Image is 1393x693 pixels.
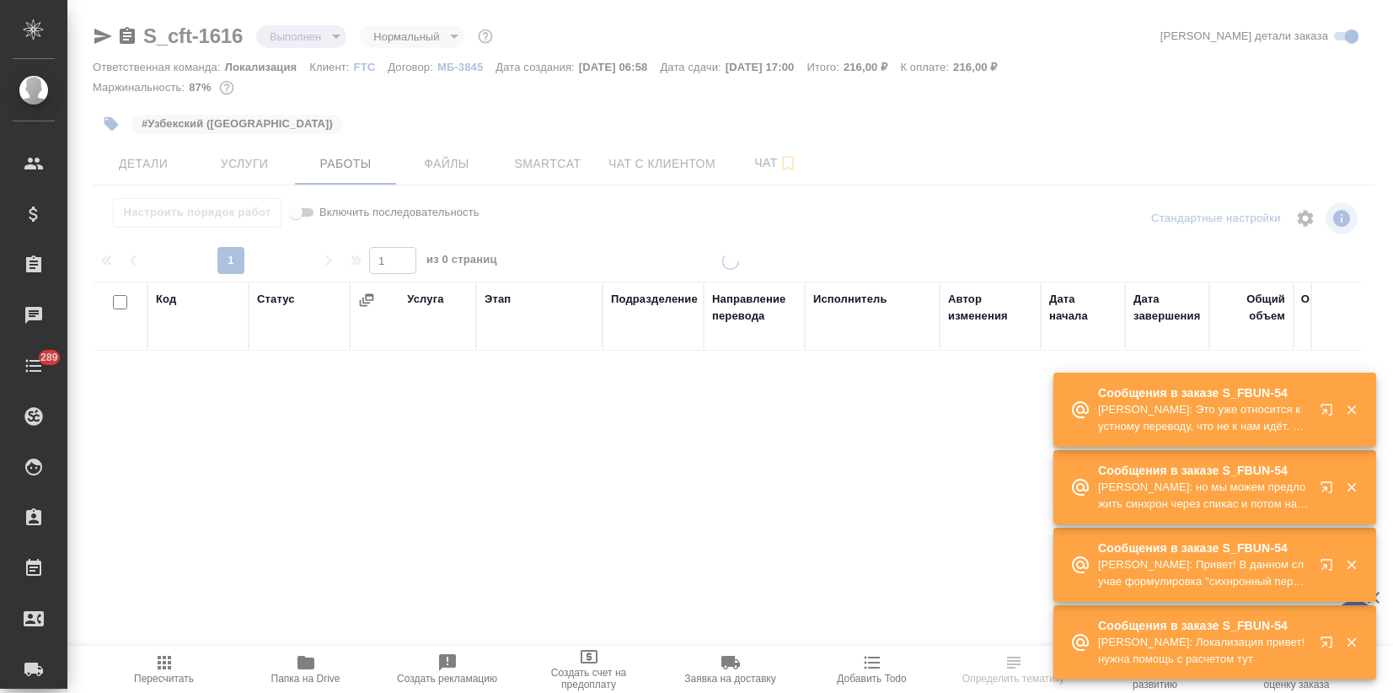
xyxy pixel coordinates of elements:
[1098,462,1309,479] p: Сообщения в заказе S_FBUN-54
[235,646,377,693] button: Папка на Drive
[1098,479,1309,513] p: [PERSON_NAME]: но мы можем предложить синхрон через спикас и потом наложение записи?
[712,291,796,325] div: Направление перевода
[358,292,375,309] button: Сгруппировать
[156,291,176,308] div: Код
[684,673,775,685] span: Заявка на доставку
[1218,291,1285,325] div: Общий объем
[1310,393,1350,433] button: Открыть в новой вкладке
[1310,548,1350,588] button: Открыть в новой вкладке
[485,291,511,308] div: Этап
[518,646,660,693] button: Создать счет на предоплату
[257,291,295,308] div: Статус
[134,673,194,685] span: Пересчитать
[1049,291,1117,325] div: Дата начала
[1334,635,1369,650] button: Закрыть
[271,673,340,685] span: Папка на Drive
[1098,556,1309,590] p: [PERSON_NAME]: Привет! В данном случае формулировка "сихнронный перевод" - это, видимо, письменны...
[94,646,235,693] button: Пересчитать
[1098,617,1309,634] p: Сообщения в заказе S_FBUN-54
[4,345,63,387] a: 289
[948,291,1032,325] div: Автор изменения
[1098,540,1309,556] p: Сообщения в заказе S_FBUN-54
[1334,480,1369,495] button: Закрыть
[813,291,887,308] div: Исполнитель
[611,291,698,308] div: Подразделение
[377,646,518,693] button: Создать рекламацию
[943,646,1085,693] button: Определить тематику
[660,646,801,693] button: Заявка на доставку
[1098,384,1309,401] p: Сообщения в заказе S_FBUN-54
[397,673,497,685] span: Создать рекламацию
[1310,470,1350,511] button: Открыть в новой вкладке
[1098,634,1309,668] p: [PERSON_NAME]: Локализация привет! нужна помощь с расчетом тут
[962,673,1064,685] span: Определить тематику
[1098,401,1309,435] p: [PERSON_NAME]: Это уже относится к устному переводу, что не к нам идёт. Так вроде делали уже где-...
[528,667,650,690] span: Создать счет на предоплату
[30,349,68,366] span: 289
[1334,557,1369,572] button: Закрыть
[837,673,906,685] span: Добавить Todo
[407,291,443,308] div: Услуга
[1310,626,1350,666] button: Открыть в новой вкладке
[1301,291,1386,325] div: Оплачиваемый объем
[1334,402,1369,417] button: Закрыть
[1133,291,1201,325] div: Дата завершения
[801,646,943,693] button: Добавить Todo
